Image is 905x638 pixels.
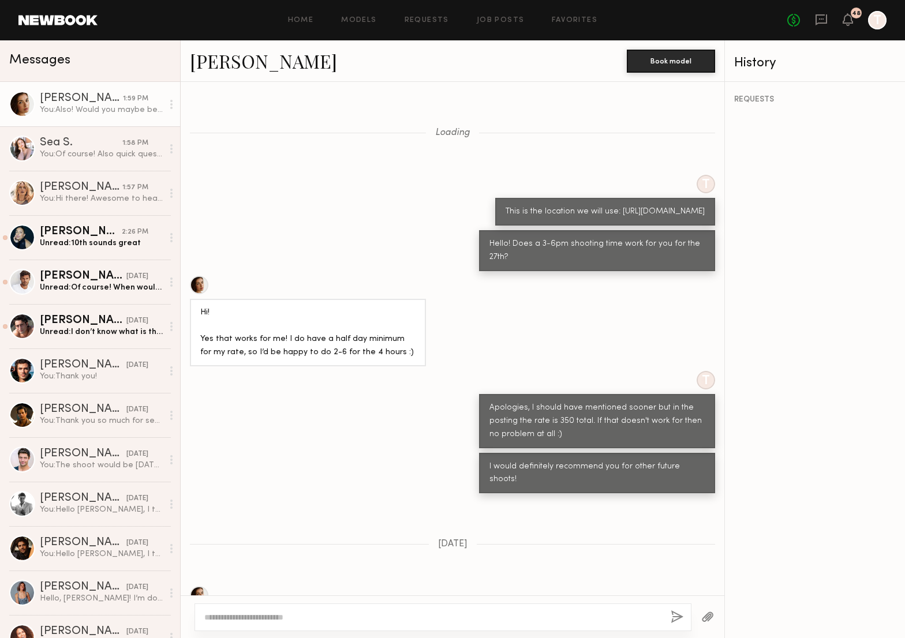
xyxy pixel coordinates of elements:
[288,17,314,24] a: Home
[40,104,163,115] div: You: Also! Would you maybe be available to shift the shoot day? [DATE] instead? Let me know as so...
[405,17,449,24] a: Requests
[122,138,148,149] div: 1:58 PM
[40,193,163,204] div: You: Hi there! Awesome to hear that. I'm hoping to get the go ahead from the brand by the end of ...
[341,17,376,24] a: Models
[477,17,525,24] a: Job Posts
[126,493,148,504] div: [DATE]
[123,93,148,104] div: 1:59 PM
[9,54,70,67] span: Messages
[40,504,163,515] div: You: Hello [PERSON_NAME], I think you would be a great fit for an upcoming video I'm planning for...
[40,182,122,193] div: [PERSON_NAME]
[40,149,163,160] div: You: Of course! Also quick question, would you be available to swap the shoot day? [DATE] instead...
[40,226,122,238] div: [PERSON_NAME]
[126,360,148,371] div: [DATE]
[40,593,163,604] div: Hello, [PERSON_NAME]! I’m downloading these 6 photos, and will add your photo credit before posti...
[438,539,468,549] span: [DATE]
[868,11,887,29] a: T
[734,96,896,104] div: REQUESTS
[489,401,705,441] div: Apologies, I should have mentioned sooner but in the posting the rate is 350 total. If that doesn...
[126,626,148,637] div: [DATE]
[40,326,163,337] div: Unread: I don’t know what is the vibe
[40,282,163,293] div: Unread: Of course! When would the shoot take place? Could you share a few more details? Thanks a ...
[627,50,715,73] button: Book model
[40,460,163,471] div: You: The shoot would be [DATE] or 13th. Still determining the rate with the client, but I believe...
[122,227,148,238] div: 2:26 PM
[552,17,597,24] a: Favorites
[734,57,896,70] div: History
[40,448,126,460] div: [PERSON_NAME]
[40,549,163,560] div: You: Hello [PERSON_NAME], I think you would be a great fit for an upcoming video I'm planning for...
[40,271,126,282] div: [PERSON_NAME]
[126,271,148,282] div: [DATE]
[126,316,148,326] div: [DATE]
[627,55,715,65] a: Book model
[40,359,126,371] div: [PERSON_NAME]
[40,137,122,149] div: Sea S.
[40,404,126,415] div: [PERSON_NAME]
[852,10,861,17] div: 48
[40,238,163,249] div: Unread: 10th sounds great
[40,371,163,382] div: You: Thank you!
[200,306,416,359] div: Hi! Yes that works for me! I do have a half day minimum for my rate, so I’d be happy to do 2-6 fo...
[506,205,705,219] div: This is the location we will use: [URL][DOMAIN_NAME]
[40,315,126,326] div: [PERSON_NAME]
[190,48,337,73] a: [PERSON_NAME]
[40,626,126,637] div: [PERSON_NAME]
[122,182,148,193] div: 1:57 PM
[435,128,470,138] span: Loading
[126,538,148,549] div: [DATE]
[126,449,148,460] div: [DATE]
[40,415,163,426] div: You: Thank you so much for sending that info along! Forwarding it to the client now :)
[489,238,705,264] div: Hello! Does a 3-6pm shooting time work for you for the 27th?
[126,582,148,593] div: [DATE]
[40,493,126,504] div: [PERSON_NAME]
[126,404,148,415] div: [DATE]
[40,581,126,593] div: [PERSON_NAME]
[40,537,126,549] div: [PERSON_NAME]
[40,93,123,104] div: [PERSON_NAME]
[489,460,705,487] div: I would definitely recommend you for other future shoots!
